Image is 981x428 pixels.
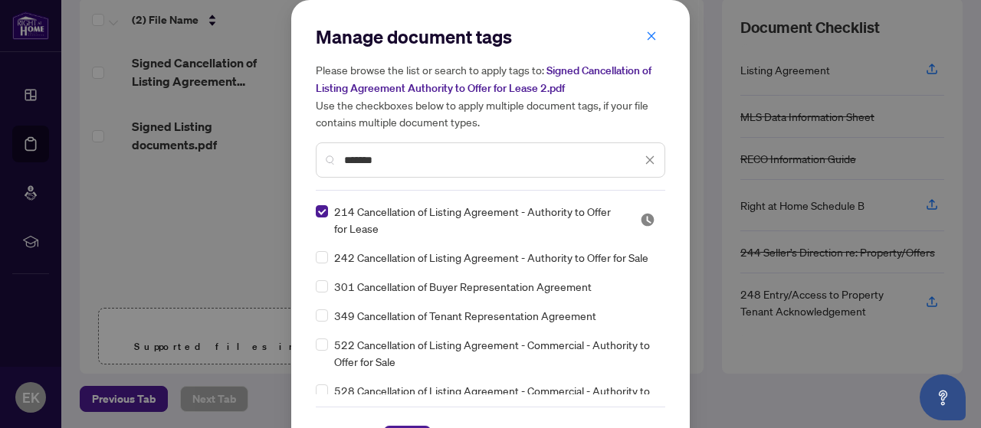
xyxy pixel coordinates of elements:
[334,278,592,295] span: 301 Cancellation of Buyer Representation Agreement
[334,382,656,416] span: 528 Cancellation of Listing Agreement - Commercial - Authority to Offer for Lease
[640,212,655,227] span: Pending Review
[640,212,655,227] img: status
[316,25,665,49] h2: Manage document tags
[645,155,655,165] span: close
[334,249,648,266] span: 242 Cancellation of Listing Agreement - Authority to Offer for Sale
[334,203,622,237] span: 214 Cancellation of Listing Agreement - Authority to Offer for Lease
[334,336,656,370] span: 522 Cancellation of Listing Agreement - Commercial - Authority to Offer for Sale
[646,31,657,41] span: close
[316,61,665,130] h5: Please browse the list or search to apply tags to: Use the checkboxes below to apply multiple doc...
[334,307,596,324] span: 349 Cancellation of Tenant Representation Agreement
[920,374,966,420] button: Open asap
